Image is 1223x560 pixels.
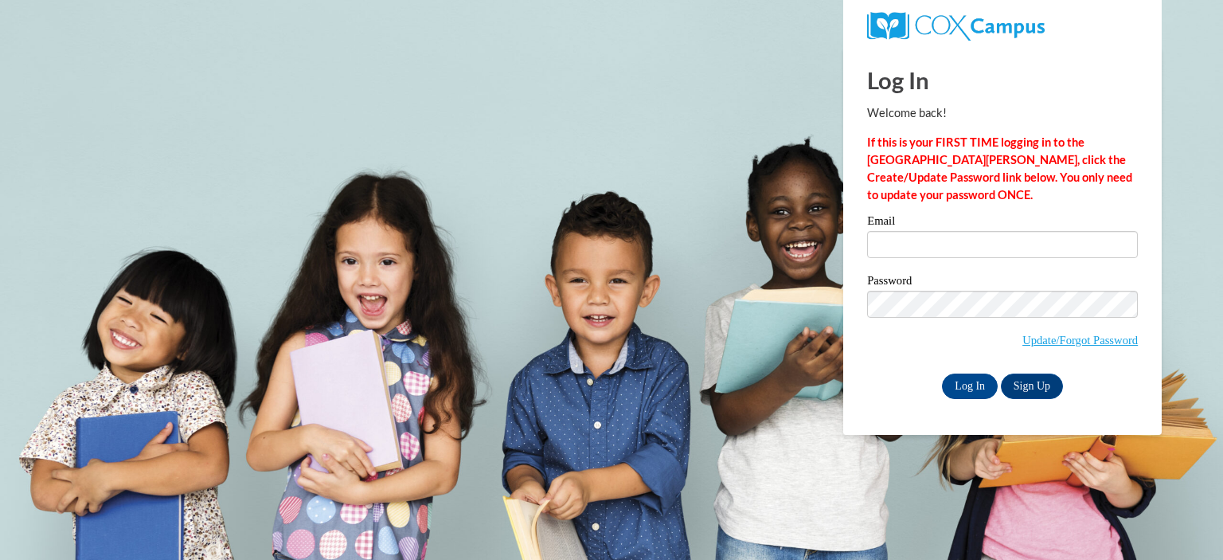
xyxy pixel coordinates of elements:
[867,135,1132,202] strong: If this is your FIRST TIME logging in to the [GEOGRAPHIC_DATA][PERSON_NAME], click the Create/Upd...
[867,275,1138,291] label: Password
[867,12,1045,41] img: COX Campus
[867,215,1138,231] label: Email
[1001,374,1063,399] a: Sign Up
[867,64,1138,96] h1: Log In
[867,104,1138,122] p: Welcome back!
[1022,334,1138,347] a: Update/Forgot Password
[867,18,1045,32] a: COX Campus
[942,374,998,399] input: Log In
